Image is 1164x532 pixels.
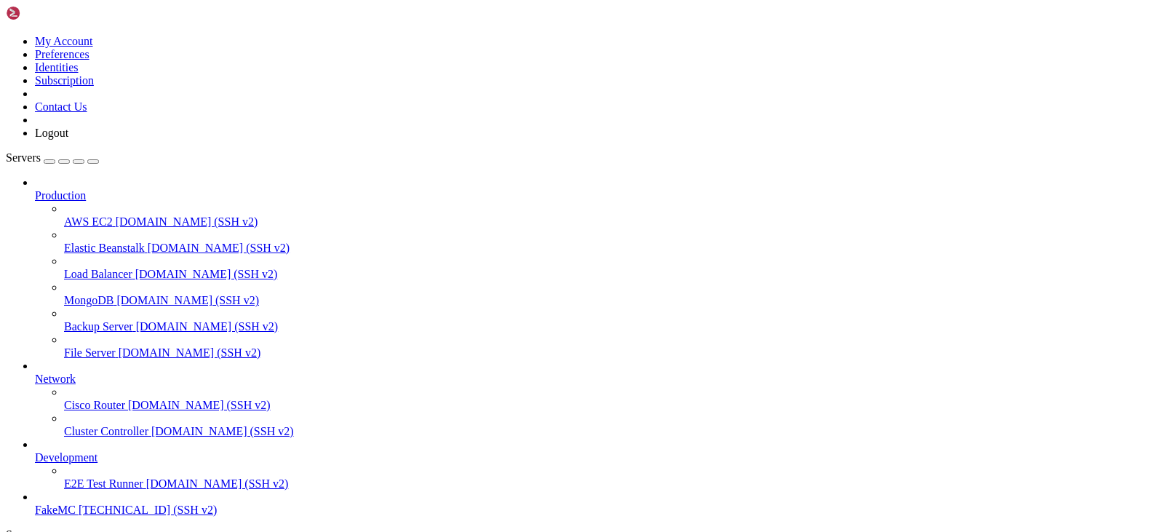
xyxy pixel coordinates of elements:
span: [DOMAIN_NAME] (SSH v2) [136,320,279,333]
span: [DOMAIN_NAME] (SSH v2) [116,215,258,228]
a: E2E Test Runner [DOMAIN_NAME] (SSH v2) [64,477,1158,491]
li: Development [35,438,1158,491]
span: [DOMAIN_NAME] (SSH v2) [135,268,278,280]
span: Backup Server [64,320,133,333]
a: Backup Server [DOMAIN_NAME] (SSH v2) [64,320,1158,333]
a: Production [35,189,1158,202]
span: Servers [6,151,41,164]
img: Shellngn [6,6,89,20]
span: [DOMAIN_NAME] (SSH v2) [148,242,290,254]
span: [DOMAIN_NAME] (SSH v2) [146,477,289,490]
a: Development [35,451,1158,464]
a: MongoDB [DOMAIN_NAME] (SSH v2) [64,294,1158,307]
li: Cluster Controller [DOMAIN_NAME] (SSH v2) [64,412,1158,438]
a: Network [35,373,1158,386]
span: Production [35,189,86,202]
a: Servers [6,151,99,164]
a: Load Balancer [DOMAIN_NAME] (SSH v2) [64,268,1158,281]
span: [TECHNICAL_ID] (SSH v2) [79,504,217,516]
li: AWS EC2 [DOMAIN_NAME] (SSH v2) [64,202,1158,229]
span: Cisco Router [64,399,125,411]
li: Load Balancer [DOMAIN_NAME] (SSH v2) [64,255,1158,281]
li: E2E Test Runner [DOMAIN_NAME] (SSH v2) [64,464,1158,491]
span: Cluster Controller [64,425,148,437]
span: Elastic Beanstalk [64,242,145,254]
span: E2E Test Runner [64,477,143,490]
a: Identities [35,61,79,74]
span: Network [35,373,76,385]
span: Development [35,451,97,464]
a: AWS EC2 [DOMAIN_NAME] (SSH v2) [64,215,1158,229]
a: File Server [DOMAIN_NAME] (SSH v2) [64,346,1158,360]
span: [DOMAIN_NAME] (SSH v2) [116,294,259,306]
a: Subscription [35,74,94,87]
li: MongoDB [DOMAIN_NAME] (SSH v2) [64,281,1158,307]
a: Cluster Controller [DOMAIN_NAME] (SSH v2) [64,425,1158,438]
span: [DOMAIN_NAME] (SSH v2) [151,425,294,437]
a: FakeMC [TECHNICAL_ID] (SSH v2) [35,504,1158,517]
li: FakeMC [TECHNICAL_ID] (SSH v2) [35,491,1158,517]
li: Network [35,360,1158,438]
a: My Account [35,35,93,47]
span: AWS EC2 [64,215,113,228]
a: Cisco Router [DOMAIN_NAME] (SSH v2) [64,399,1158,412]
li: Backup Server [DOMAIN_NAME] (SSH v2) [64,307,1158,333]
li: File Server [DOMAIN_NAME] (SSH v2) [64,333,1158,360]
a: Logout [35,127,68,139]
li: Cisco Router [DOMAIN_NAME] (SSH v2) [64,386,1158,412]
span: File Server [64,346,116,359]
span: FakeMC [35,504,76,516]
li: Elastic Beanstalk [DOMAIN_NAME] (SSH v2) [64,229,1158,255]
span: [DOMAIN_NAME] (SSH v2) [119,346,261,359]
li: Production [35,176,1158,360]
a: Contact Us [35,100,87,113]
span: Load Balancer [64,268,132,280]
a: Elastic Beanstalk [DOMAIN_NAME] (SSH v2) [64,242,1158,255]
a: Preferences [35,48,89,60]
span: [DOMAIN_NAME] (SSH v2) [128,399,271,411]
span: MongoDB [64,294,113,306]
